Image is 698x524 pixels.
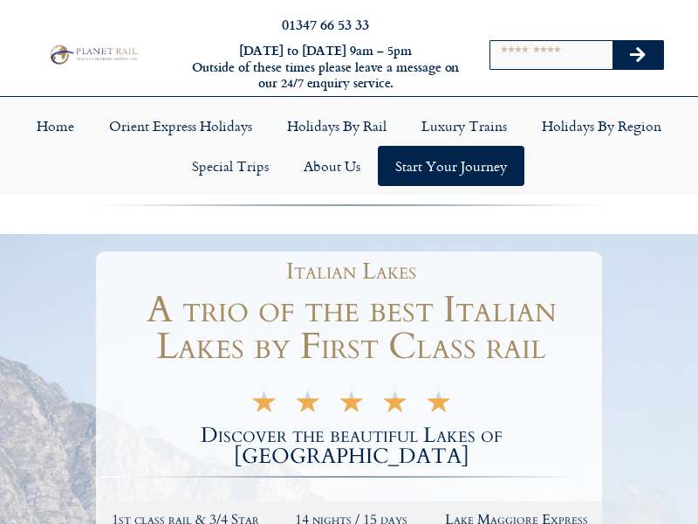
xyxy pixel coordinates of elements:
i: ★ [250,398,277,415]
h1: A trio of the best Italian Lakes by First Class rail [100,292,602,365]
i: ★ [338,398,365,415]
a: Special Trips [174,146,286,186]
div: 5/5 [250,394,452,415]
button: Search [612,41,663,69]
a: Start your Journey [378,146,524,186]
h1: Italian Lakes [109,260,593,283]
i: ★ [425,398,452,415]
h6: [DATE] to [DATE] 9am – 5pm Outside of these times please leave a message on our 24/7 enquiry serv... [190,43,461,92]
i: ★ [294,398,321,415]
img: Planet Rail Train Holidays Logo [46,43,140,65]
nav: Menu [9,106,689,186]
a: Orient Express Holidays [92,106,270,146]
i: ★ [381,398,408,415]
a: 01347 66 53 33 [282,14,369,34]
a: Holidays by Rail [270,106,404,146]
h2: Discover the beautiful Lakes of [GEOGRAPHIC_DATA] [100,425,602,467]
a: Luxury Trains [404,106,524,146]
a: Holidays by Region [524,106,679,146]
a: About Us [286,146,378,186]
a: Home [19,106,92,146]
